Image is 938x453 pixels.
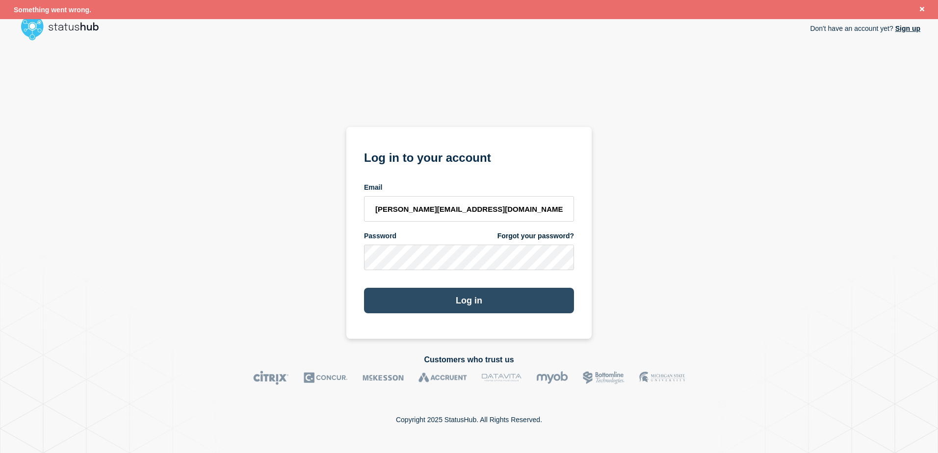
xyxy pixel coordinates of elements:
img: McKesson logo [363,371,404,385]
img: Accruent logo [418,371,467,385]
h1: Log in to your account [364,148,574,166]
span: Something went wrong. [14,6,91,14]
p: Don't have an account yet? [810,17,920,40]
a: Sign up [893,25,920,32]
img: Bottomline logo [583,371,625,385]
img: StatusHub logo [18,12,111,43]
button: Close banner [916,4,928,15]
button: Log in [364,288,574,313]
img: MSU logo [639,371,685,385]
img: DataVita logo [482,371,521,385]
a: Forgot your password? [497,231,574,241]
h2: Customers who trust us [18,355,920,364]
img: Citrix logo [253,371,289,385]
img: myob logo [536,371,568,385]
span: Email [364,183,382,192]
span: Password [364,231,396,241]
img: Concur logo [304,371,348,385]
input: password input [364,245,574,270]
input: email input [364,196,574,222]
p: Copyright 2025 StatusHub. All Rights Reserved. [396,416,542,424]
